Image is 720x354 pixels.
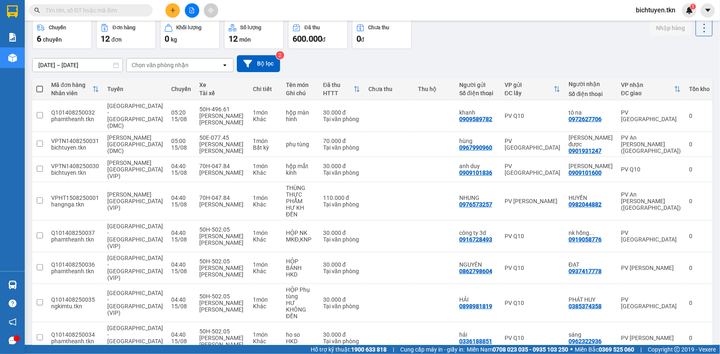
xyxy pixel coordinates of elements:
[323,261,360,268] div: 30.000 đ
[322,36,326,43] span: đ
[253,230,278,236] div: 1 món
[253,236,278,243] div: Khác
[323,201,360,208] div: Tại văn phòng
[286,338,315,345] div: HKD
[286,82,315,88] div: Tên món
[459,82,496,88] div: Người gửi
[323,138,360,144] div: 70.000 đ
[621,191,681,211] div: PV An [PERSON_NAME] ([GEOGRAPHIC_DATA])
[286,163,315,176] div: hộp mắt kính
[47,78,103,100] th: Toggle SortBy
[253,195,278,201] div: 1 món
[51,201,99,208] div: hangnga.tkn
[171,201,191,208] div: 15/08
[199,163,245,169] div: 70H-047.84
[51,261,99,268] div: Q101408250036
[160,19,220,49] button: Khối lượng0kg
[361,36,364,43] span: đ
[286,286,315,300] div: HỘP Phụ tùng
[351,346,387,353] strong: 1900 633 818
[199,90,245,96] div: Tài xế
[199,226,245,233] div: 50H-502.05
[34,7,40,13] span: search
[689,141,710,148] div: 0
[107,103,163,129] span: [GEOGRAPHIC_DATA] - [GEOGRAPHIC_DATA] (DMC)
[286,204,315,218] div: HƯ KH ĐỀN
[689,198,710,204] div: 0
[505,233,560,239] div: PV Q10
[500,78,564,100] th: Toggle SortBy
[51,163,99,169] div: VPTN1408250030
[199,106,245,113] div: 50H-496.61
[45,6,143,15] input: Tìm tên, số ĐT hoặc mã đơn
[459,296,496,303] div: HẢI
[569,148,602,154] div: 0901931247
[621,109,681,122] div: PV [GEOGRAPHIC_DATA]
[253,116,278,122] div: Khác
[629,5,682,15] span: bichtuyen.tkn
[493,346,568,353] strong: 0708 023 035 - 0935 103 250
[253,144,278,151] div: Bất kỳ
[171,169,191,176] div: 15/08
[239,36,251,43] span: món
[171,230,191,236] div: 04:40
[569,230,613,236] div: nk hồng phước
[674,347,680,352] span: copyright
[51,144,99,151] div: bichtuyen.tkn
[171,109,191,116] div: 05:20
[393,345,394,354] span: |
[569,81,613,87] div: Người nhận
[701,3,715,18] button: caret-down
[107,86,163,92] div: Tuyến
[617,78,685,100] th: Toggle SortBy
[621,134,681,154] div: PV An [PERSON_NAME] ([GEOGRAPHIC_DATA])
[253,261,278,268] div: 1 món
[689,335,710,341] div: 0
[171,268,191,274] div: 15/08
[589,230,594,236] span: ...
[569,195,613,201] div: HUYỀN
[51,138,99,144] div: VPTN1408250031
[286,331,315,338] div: ho so
[505,90,554,96] div: ĐC lấy
[323,90,354,96] div: HTTT
[171,86,191,92] div: Chuyến
[505,82,554,88] div: VP gửi
[569,109,613,116] div: tô na
[51,268,99,274] div: phamtheanh.tkn
[199,141,245,154] div: [PERSON_NAME] [PERSON_NAME]
[467,345,568,354] span: Miền Nam
[253,296,278,303] div: 1 món
[286,109,315,122] div: hộp màn hình
[459,138,496,144] div: hùng
[199,293,245,300] div: 50H-502.05
[569,163,613,169] div: anh hậu
[199,169,245,176] div: [PERSON_NAME]
[224,19,284,49] button: Số lượng12món
[171,338,191,345] div: 15/08
[459,303,492,309] div: 0898981819
[177,25,202,30] div: Khối lượng
[253,169,278,176] div: Khác
[621,82,674,88] div: VP nhận
[33,59,123,72] input: Select a date range.
[459,201,492,208] div: 0976573257
[459,261,496,268] div: NGUYÊN
[286,90,315,96] div: Ghi chú
[323,236,360,243] div: Tại văn phòng
[569,91,613,97] div: Số điện thoại
[208,7,214,13] span: aim
[199,233,245,246] div: [PERSON_NAME] [PERSON_NAME]
[9,300,17,307] span: question-circle
[253,268,278,274] div: Khác
[107,134,163,154] span: [PERSON_NAME][GEOGRAPHIC_DATA] (DMC)
[323,268,360,274] div: Tại văn phòng
[459,90,496,96] div: Số điện thoại
[459,109,496,116] div: khanh
[199,300,245,313] div: [PERSON_NAME] [PERSON_NAME]
[199,328,245,335] div: 50H-502.05
[253,201,278,208] div: Khác
[107,325,163,351] span: [GEOGRAPHIC_DATA] - [GEOGRAPHIC_DATA] (VIP)
[51,169,99,176] div: bichtuyen.tkn
[323,303,360,309] div: Tại văn phòng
